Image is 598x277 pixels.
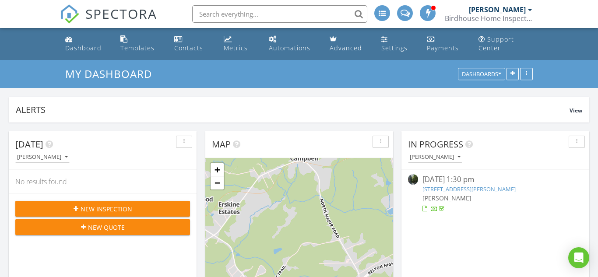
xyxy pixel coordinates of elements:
[423,32,468,56] a: Payments
[408,174,418,184] img: streetview
[326,32,371,56] a: Advanced
[174,44,203,52] div: Contacts
[17,154,68,160] div: [PERSON_NAME]
[330,44,362,52] div: Advanced
[16,104,570,116] div: Alerts
[408,138,463,150] span: In Progress
[211,176,224,189] a: Zoom out
[65,44,102,52] div: Dashboard
[478,35,514,52] div: Support Center
[15,138,43,150] span: [DATE]
[422,185,516,193] a: [STREET_ADDRESS][PERSON_NAME]
[422,194,471,202] span: [PERSON_NAME]
[85,4,157,23] span: SPECTORA
[224,44,248,52] div: Metrics
[9,170,197,193] div: No results found
[212,138,231,150] span: Map
[15,219,190,235] button: New Quote
[65,67,159,81] a: My Dashboard
[568,247,589,268] div: Open Intercom Messenger
[458,68,505,81] button: Dashboards
[62,32,110,56] a: Dashboard
[220,32,258,56] a: Metrics
[60,12,157,30] a: SPECTORA
[120,44,155,52] div: Templates
[15,201,190,217] button: New Inspection
[445,14,532,23] div: Birdhouse Home Inspection Services
[15,151,70,163] button: [PERSON_NAME]
[171,32,213,56] a: Contacts
[60,4,79,24] img: The Best Home Inspection Software - Spectora
[117,32,163,56] a: Templates
[269,44,310,52] div: Automations
[422,174,568,185] div: [DATE] 1:30 pm
[570,107,582,114] span: View
[408,151,462,163] button: [PERSON_NAME]
[211,163,224,176] a: Zoom in
[378,32,416,56] a: Settings
[475,32,536,56] a: Support Center
[408,174,583,213] a: [DATE] 1:30 pm [STREET_ADDRESS][PERSON_NAME] [PERSON_NAME]
[381,44,408,52] div: Settings
[88,223,125,232] span: New Quote
[427,44,459,52] div: Payments
[410,154,461,160] div: [PERSON_NAME]
[81,204,132,214] span: New Inspection
[469,5,526,14] div: [PERSON_NAME]
[462,71,501,77] div: Dashboards
[192,5,367,23] input: Search everything...
[265,32,319,56] a: Automations (Advanced)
